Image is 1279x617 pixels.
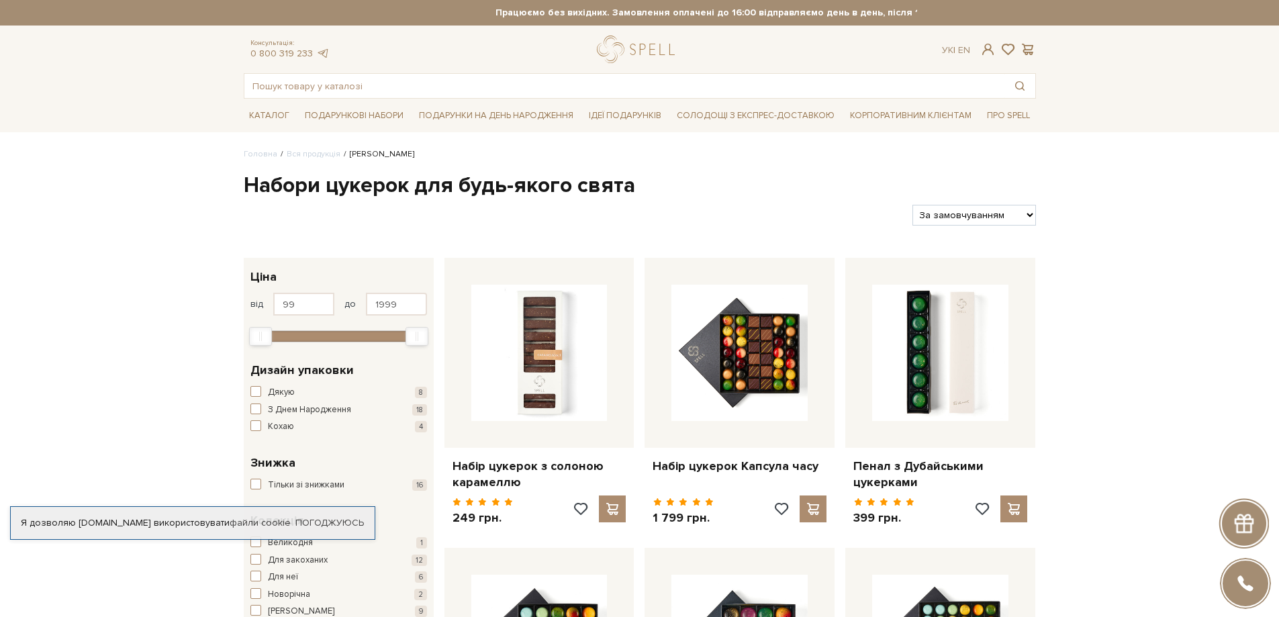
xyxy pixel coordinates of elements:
[412,404,427,416] span: 18
[653,459,826,474] a: Набір цукерок Капсула часу
[250,420,427,434] button: Кохаю 4
[671,104,840,127] a: Солодощі з експрес-доставкою
[250,386,427,399] button: Дякую 8
[268,536,313,550] span: Великодня
[340,148,414,160] li: [PERSON_NAME]
[1004,74,1035,98] button: Пошук товару у каталозі
[597,36,681,63] a: logo
[268,479,344,492] span: Тільки зі знижками
[244,172,1036,200] h1: Набори цукерок для будь-якого свята
[845,104,977,127] a: Корпоративним клієнтам
[414,589,427,600] span: 2
[273,293,334,316] input: Ціна
[416,537,427,549] span: 1
[415,571,427,583] span: 6
[344,298,356,310] span: до
[299,105,409,126] span: Подарункові набори
[953,44,955,56] span: |
[11,517,375,529] div: Я дозволяю [DOMAIN_NAME] використовувати
[415,387,427,398] span: 8
[250,571,427,584] button: Для неї 6
[414,105,579,126] span: Подарунки на День народження
[250,268,277,286] span: Ціна
[287,149,340,159] a: Вся продукція
[250,39,330,48] span: Консультація:
[453,459,626,490] a: Набір цукерок з солоною карамеллю
[853,510,914,526] p: 399 грн.
[250,298,263,310] span: від
[412,479,427,491] span: 16
[250,554,427,567] button: Для закоханих 12
[250,361,354,379] span: Дизайн упаковки
[268,571,298,584] span: Для неї
[244,74,1004,98] input: Пошук товару у каталозі
[230,517,291,528] a: файли cookie
[958,44,970,56] a: En
[250,479,427,492] button: Тільки зі знижками 16
[250,588,427,602] button: Новорічна 2
[982,105,1035,126] span: Про Spell
[250,536,427,550] button: Великодня 1
[244,105,295,126] span: Каталог
[853,459,1027,490] a: Пенал з Дубайськими цукерками
[942,44,970,56] div: Ук
[583,105,667,126] span: Ідеї подарунків
[250,454,295,472] span: Знижка
[653,510,714,526] p: 1 799 грн.
[453,510,514,526] p: 249 грн.
[412,555,427,566] span: 12
[363,7,1155,19] strong: Працюємо без вихідних. Замовлення оплачені до 16:00 відправляємо день в день, після 16:00 - насту...
[366,293,427,316] input: Ціна
[415,421,427,432] span: 4
[415,606,427,617] span: 9
[295,517,364,529] a: Погоджуюсь
[250,404,427,417] button: З Днем Народження 18
[406,327,428,346] div: Max
[268,554,328,567] span: Для закоханих
[268,420,294,434] span: Кохаю
[268,404,351,417] span: З Днем Народження
[249,327,272,346] div: Min
[268,588,310,602] span: Новорічна
[268,386,295,399] span: Дякую
[316,48,330,59] a: telegram
[250,48,313,59] a: 0 800 319 233
[244,149,277,159] a: Головна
